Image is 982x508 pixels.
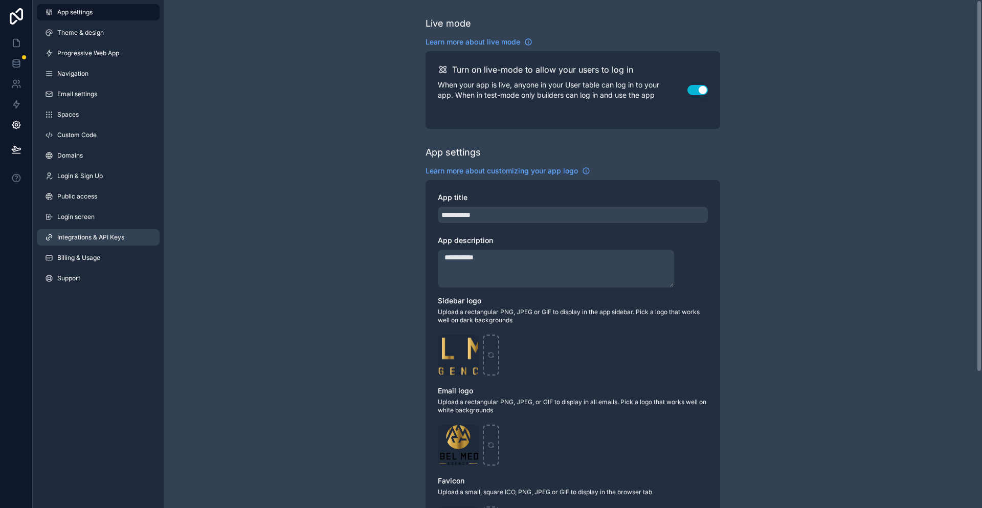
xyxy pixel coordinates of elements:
[57,131,97,139] span: Custom Code
[426,166,578,176] span: Learn more about customizing your app logo
[438,296,481,305] span: Sidebar logo
[426,145,481,160] div: App settings
[438,386,473,395] span: Email logo
[37,147,160,164] a: Domains
[37,188,160,205] a: Public access
[57,151,83,160] span: Domains
[37,229,160,246] a: Integrations & API Keys
[57,213,95,221] span: Login screen
[438,488,708,496] span: Upload a small, square ICO, PNG, JPEG or GIF to display in the browser tab
[37,4,160,20] a: App settings
[438,398,708,414] span: Upload a rectangular PNG, JPEG, or GIF to display in all emails. Pick a logo that works well on w...
[426,166,590,176] a: Learn more about customizing your app logo
[57,254,100,262] span: Billing & Usage
[37,65,160,82] a: Navigation
[438,193,467,202] span: App title
[426,16,471,31] div: Live mode
[426,37,520,47] span: Learn more about live mode
[37,168,160,184] a: Login & Sign Up
[37,25,160,41] a: Theme & design
[438,80,687,100] p: When your app is live, anyone in your User table can log in to your app. When in test-mode only b...
[37,127,160,143] a: Custom Code
[37,86,160,102] a: Email settings
[37,209,160,225] a: Login screen
[57,192,97,201] span: Public access
[57,90,97,98] span: Email settings
[37,106,160,123] a: Spaces
[438,236,493,245] span: App description
[57,8,93,16] span: App settings
[452,63,633,76] h2: Turn on live-mode to allow your users to log in
[438,308,708,324] span: Upload a rectangular PNG, JPEG or GIF to display in the app sidebar. Pick a logo that works well ...
[57,111,79,119] span: Spaces
[57,29,104,37] span: Theme & design
[438,476,464,485] span: Favicon
[57,233,124,241] span: Integrations & API Keys
[426,37,532,47] a: Learn more about live mode
[57,49,119,57] span: Progressive Web App
[57,274,80,282] span: Support
[57,70,88,78] span: Navigation
[57,172,103,180] span: Login & Sign Up
[37,270,160,286] a: Support
[37,45,160,61] a: Progressive Web App
[37,250,160,266] a: Billing & Usage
